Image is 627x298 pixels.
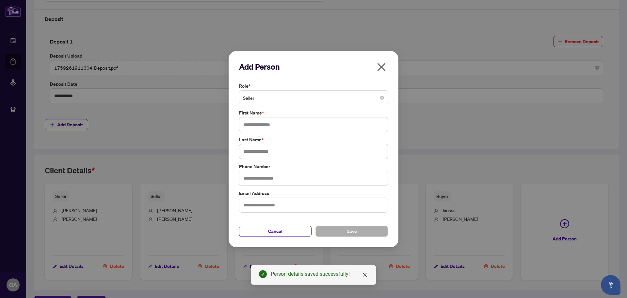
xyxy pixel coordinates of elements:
[601,275,620,295] button: Open asap
[239,225,312,237] button: Cancel
[239,82,388,90] label: Role
[259,270,267,278] span: check-circle
[271,270,368,278] div: Person details saved successfully!
[376,62,387,72] span: close
[380,96,384,100] span: close-circle
[362,272,367,277] span: close
[315,225,388,237] button: Save
[239,109,388,116] label: First Name
[239,163,388,170] label: Phone Number
[243,92,384,104] span: Seller
[361,271,368,278] a: Close
[239,61,388,72] h2: Add Person
[239,136,388,143] label: Last Name
[239,189,388,197] label: Email Address
[268,226,282,236] span: Cancel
